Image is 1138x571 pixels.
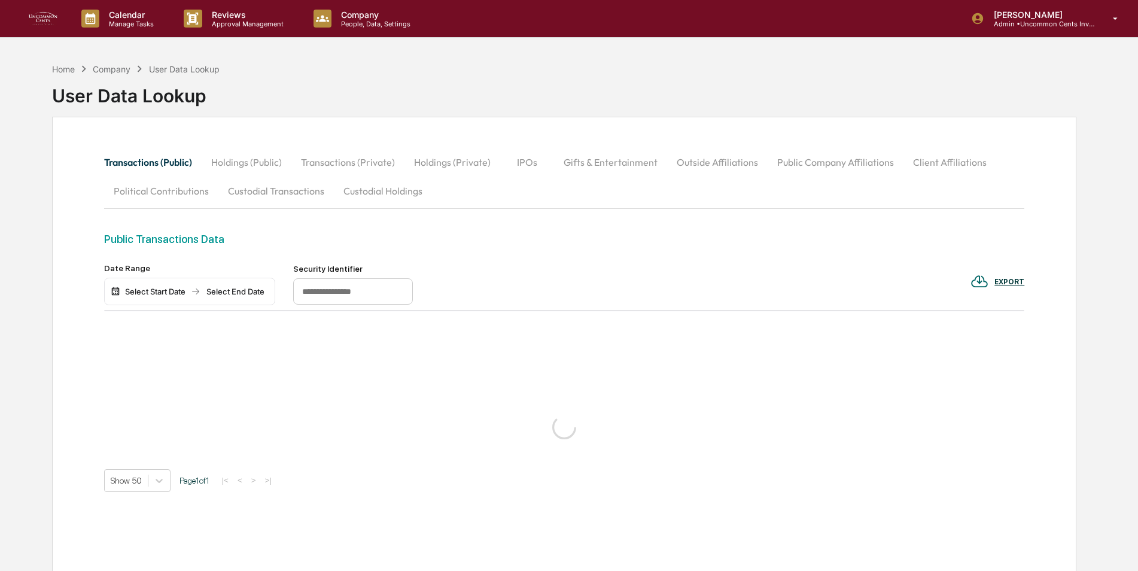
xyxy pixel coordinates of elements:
button: Gifts & Entertainment [554,148,667,177]
button: Transactions (Public) [104,148,202,177]
p: Calendar [99,10,160,20]
button: Client Affiliations [903,148,996,177]
button: Public Company Affiliations [768,148,903,177]
button: < [234,475,246,485]
div: User Data Lookup [149,64,220,74]
p: [PERSON_NAME] [984,10,1096,20]
div: EXPORT [994,278,1024,286]
div: Security Identifier [293,264,413,274]
button: Holdings (Private) [404,148,500,177]
img: logo [29,11,57,26]
div: secondary tabs example [104,148,1025,205]
div: Company [93,64,130,74]
button: Custodial Transactions [218,177,334,205]
div: Select End Date [203,287,269,296]
p: Admin • Uncommon Cents Investing [984,20,1096,28]
button: Political Contributions [104,177,218,205]
div: Public Transactions Data [104,233,1025,245]
div: Home [52,64,75,74]
p: Company [331,10,416,20]
img: calendar [111,287,120,296]
button: |< [218,475,232,485]
div: User Data Lookup [52,75,220,107]
img: arrow right [191,287,200,296]
p: Approval Management [202,20,290,28]
p: Reviews [202,10,290,20]
button: Holdings (Public) [202,148,291,177]
button: > [248,475,260,485]
p: Manage Tasks [99,20,160,28]
button: IPOs [500,148,554,177]
p: People, Data, Settings [331,20,416,28]
div: Select Start Date [123,287,188,296]
button: Transactions (Private) [291,148,404,177]
button: Custodial Holdings [334,177,432,205]
span: Page 1 of 1 [179,476,209,485]
button: >| [261,475,275,485]
img: EXPORT [970,272,988,290]
button: Outside Affiliations [667,148,768,177]
div: Date Range [104,263,275,273]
